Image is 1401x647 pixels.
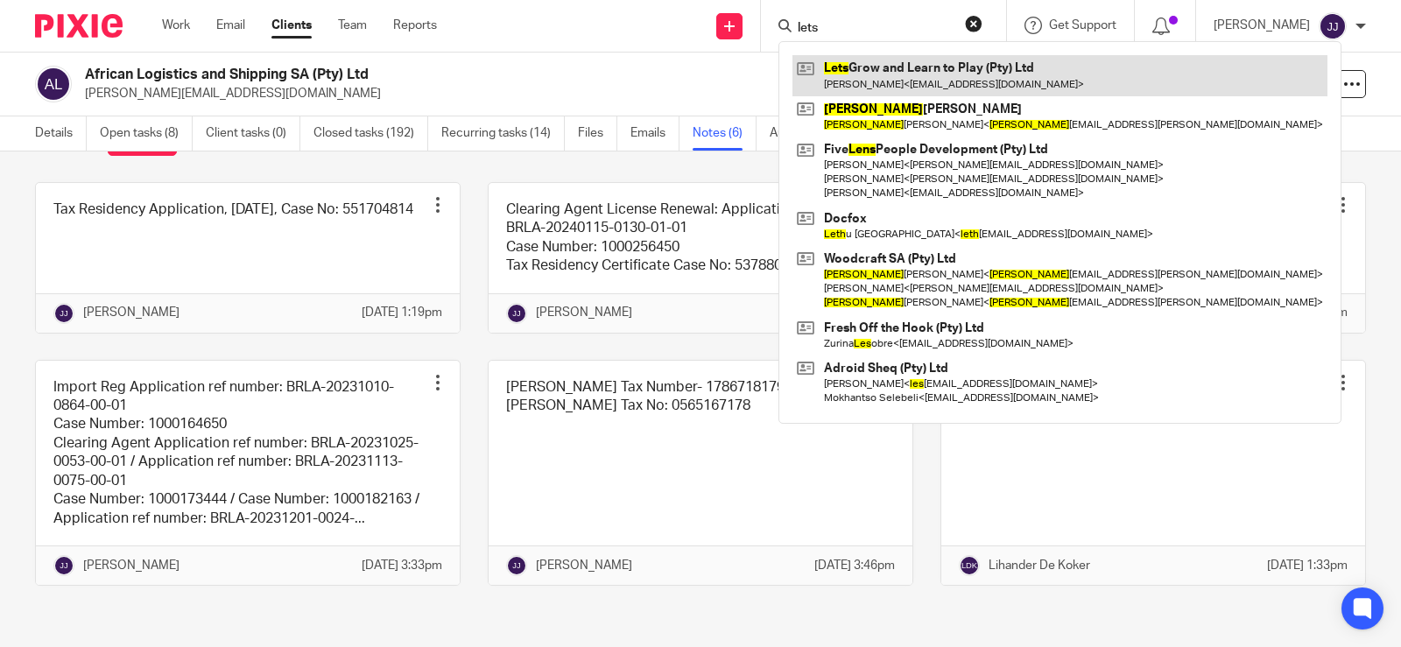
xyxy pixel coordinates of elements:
button: Clear [965,15,982,32]
img: svg%3E [959,555,980,576]
img: svg%3E [506,555,527,576]
img: svg%3E [53,303,74,324]
p: [PERSON_NAME] [1214,17,1310,34]
img: svg%3E [35,66,72,102]
a: Team [338,17,367,34]
a: Reports [393,17,437,34]
a: Open tasks (8) [100,116,193,151]
a: Client tasks (0) [206,116,300,151]
p: [PERSON_NAME] [536,304,632,321]
a: Emails [630,116,679,151]
a: Closed tasks (192) [313,116,428,151]
img: svg%3E [1319,12,1347,40]
img: svg%3E [506,303,527,324]
span: Get Support [1049,19,1116,32]
a: Files [578,116,617,151]
a: Notes (6) [693,116,757,151]
p: [DATE] 1:33pm [1267,557,1348,574]
input: Search [796,21,954,37]
a: Work [162,17,190,34]
p: [DATE] 3:46pm [814,557,895,574]
p: [PERSON_NAME][EMAIL_ADDRESS][DOMAIN_NAME] [85,85,1128,102]
a: Recurring tasks (14) [441,116,565,151]
img: Pixie [35,14,123,38]
p: Lihander De Koker [989,557,1090,574]
p: [DATE] 1:19pm [362,304,442,321]
p: [PERSON_NAME] [83,557,180,574]
a: Clients [271,17,312,34]
a: Email [216,17,245,34]
h2: African Logistics and Shipping SA (Pty) Ltd [85,66,919,84]
a: Audit logs [770,116,837,151]
a: Details [35,116,87,151]
p: [PERSON_NAME] [83,304,180,321]
p: [DATE] 3:33pm [362,557,442,574]
p: [PERSON_NAME] [536,557,632,574]
img: svg%3E [53,555,74,576]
